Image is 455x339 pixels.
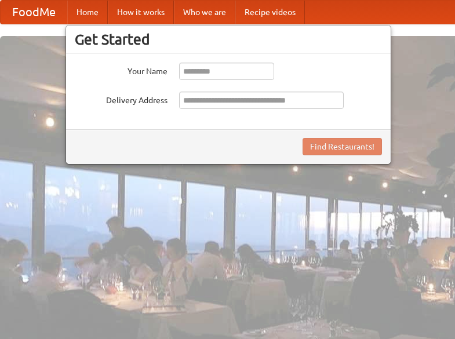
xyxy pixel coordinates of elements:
[174,1,235,24] a: Who we are
[108,1,174,24] a: How it works
[75,92,168,106] label: Delivery Address
[235,1,305,24] a: Recipe videos
[75,31,382,48] h3: Get Started
[67,1,108,24] a: Home
[1,1,67,24] a: FoodMe
[303,138,382,155] button: Find Restaurants!
[75,63,168,77] label: Your Name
